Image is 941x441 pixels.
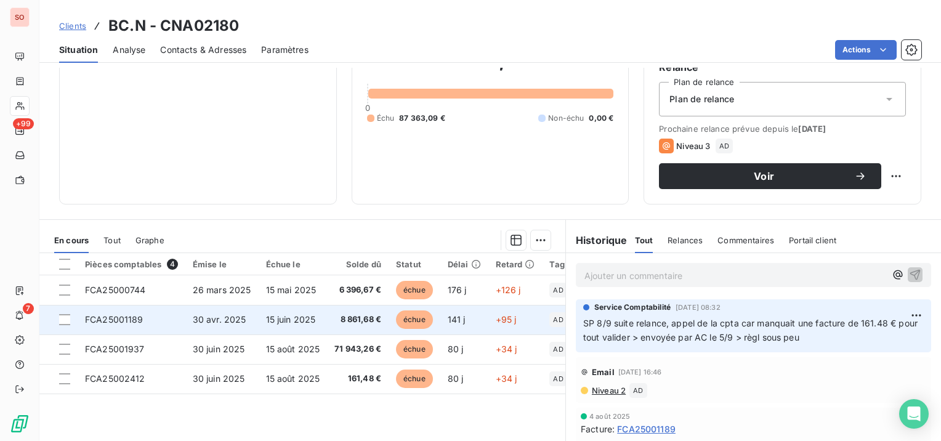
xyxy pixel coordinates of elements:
div: Retard [496,259,535,269]
span: Niveau 2 [591,386,626,395]
span: 15 mai 2025 [266,285,317,295]
span: En cours [54,235,89,245]
div: SO [10,7,30,27]
span: 141 j [448,314,466,325]
div: Échue le [266,259,320,269]
span: 161,48 € [334,373,381,385]
span: Commentaires [717,235,774,245]
span: 0 [365,103,370,113]
span: 0,00 € [589,113,613,124]
span: Prochaine relance prévue depuis le [659,124,906,134]
span: FCA25001189 [617,423,676,435]
span: Facture : [581,423,615,435]
div: Statut [396,259,433,269]
img: Logo LeanPay [10,414,30,434]
span: 87 363,09 € [399,113,445,124]
div: Émise le [193,259,251,269]
span: FCA25001937 [85,344,145,354]
div: Tag relance [549,259,612,269]
h3: BC.N - CNA02180 [108,15,239,37]
span: +34 j [496,373,517,384]
span: Email [592,367,615,377]
span: Contacts & Adresses [160,44,246,56]
button: Actions [835,40,897,60]
span: +95 j [496,314,517,325]
span: FCA25001189 [85,314,143,325]
span: 176 j [448,285,467,295]
span: Échu [377,113,395,124]
span: AD [633,387,643,394]
span: 80 j [448,373,464,384]
span: Clients [59,21,86,31]
span: Relances [668,235,703,245]
span: 15 août 2025 [266,344,320,354]
span: Voir [674,171,854,181]
span: AD [553,375,563,382]
span: 7 [23,303,34,314]
span: AD [553,316,563,323]
a: Clients [59,20,86,32]
span: +34 j [496,344,517,354]
span: Plan de relance [669,93,734,105]
span: +99 [13,118,34,129]
span: SP 8/9 suite relance, appel de la cpta car manquait une facture de 161.48 € pour tout valider > e... [583,318,920,342]
span: +126 j [496,285,521,295]
span: AD [719,142,729,150]
div: Pièces comptables [85,259,178,270]
span: 30 juin 2025 [193,373,245,384]
span: Service Comptabilité [594,302,671,313]
span: échue [396,310,433,329]
span: 6 396,67 € [334,284,381,296]
span: 4 août 2025 [589,413,631,420]
span: Situation [59,44,98,56]
span: 30 juin 2025 [193,344,245,354]
span: 4 [167,259,178,270]
span: AD [553,346,563,353]
h6: Historique [566,233,628,248]
span: Analyse [113,44,145,56]
span: 26 mars 2025 [193,285,251,295]
span: FCA25002412 [85,373,145,384]
span: Tout [635,235,653,245]
span: Non-échu [548,113,584,124]
span: Paramètres [261,44,309,56]
span: [DATE] 08:32 [676,304,721,311]
span: [DATE] 16:46 [618,368,662,376]
span: AD [553,286,563,294]
span: échue [396,370,433,388]
span: 8 861,68 € [334,314,381,326]
span: Graphe [135,235,164,245]
span: échue [396,281,433,299]
span: 15 juin 2025 [266,314,316,325]
span: [DATE] [798,124,826,134]
span: Portail client [789,235,836,245]
span: 30 avr. 2025 [193,314,246,325]
span: 80 j [448,344,464,354]
div: Délai [448,259,481,269]
button: Voir [659,163,881,189]
span: Niveau 3 [676,141,710,151]
span: Tout [103,235,121,245]
span: échue [396,340,433,358]
span: FCA25000744 [85,285,146,295]
div: Solde dû [334,259,381,269]
span: 15 août 2025 [266,373,320,384]
span: 71 943,26 € [334,343,381,355]
div: Open Intercom Messenger [899,399,929,429]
